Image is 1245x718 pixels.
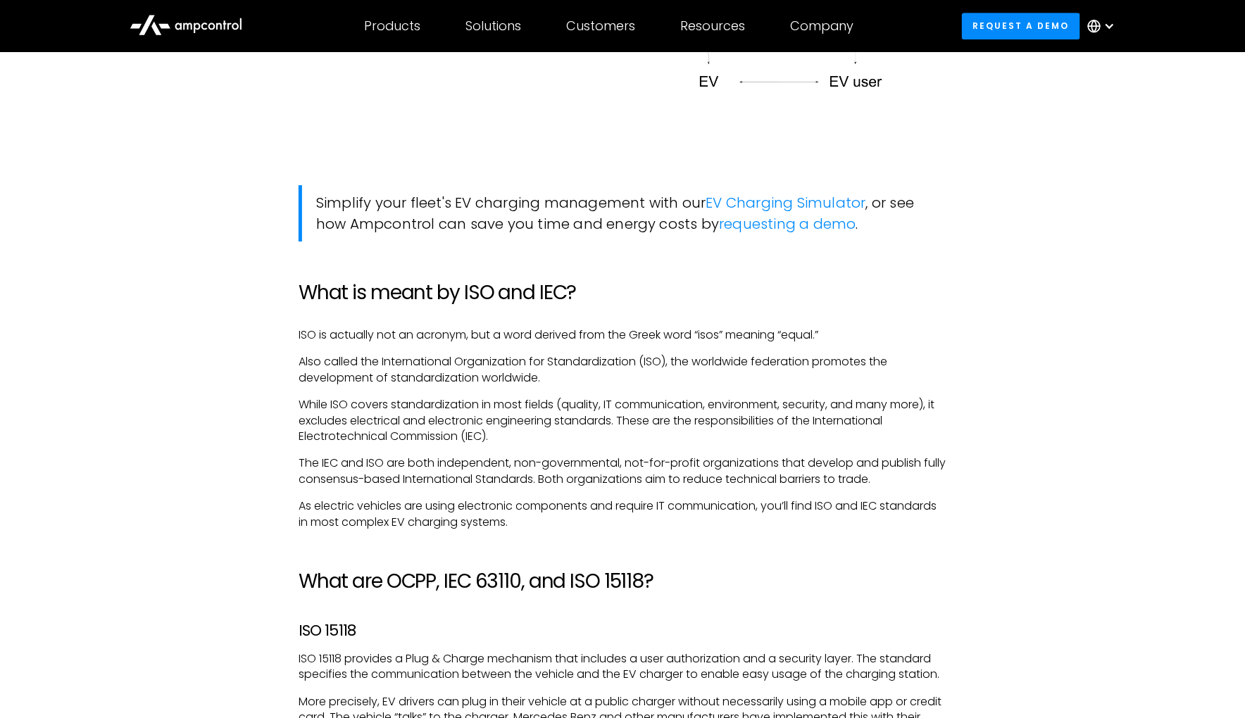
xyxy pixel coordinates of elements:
div: Resources [681,18,746,34]
div: Products [365,18,421,34]
div: Company [791,18,854,34]
div: Customers [567,18,636,34]
p: As electric vehicles are using electronic components and require IT communication, you’ll find IS... [299,498,946,530]
h2: What are OCPP, IEC 63110, and ISO 15118? [299,569,946,593]
p: The IEC and ISO are both independent, non-governmental, not-for-profit organizations that develop... [299,455,946,487]
a: EV Charging Simulator [706,193,866,213]
blockquote: Simplify your fleet's EV charging management with our , or see how Ampcontrol can save you time a... [299,185,946,241]
h2: What is meant by ISO and IEC? [299,281,946,305]
div: Solutions [466,18,522,34]
a: requesting a demo [719,214,856,234]
p: ISO is actually not an acronym, but a word derived from the Greek word “isos” meaning “equal.” [299,327,946,343]
a: Request a demo [962,13,1080,39]
p: While ISO covers standardization in most fields (quality, IT communication, environment, security... [299,397,946,444]
h3: ISO 15118 [299,622,946,640]
p: Also called the International Organization for Standardization (ISO), the worldwide federation pr... [299,354,946,386]
p: ISO 15118 provides a Plug & Charge mechanism that includes a user authorization and a security la... [299,651,946,683]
